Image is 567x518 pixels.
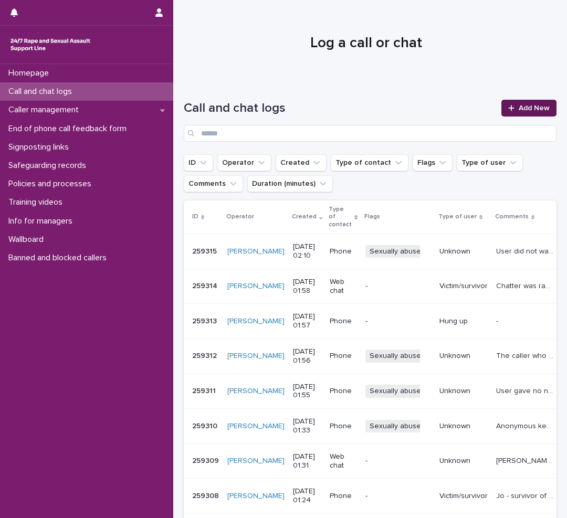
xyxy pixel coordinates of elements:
button: Type of contact [331,154,408,171]
p: Flags [364,211,380,223]
button: Created [276,154,327,171]
p: Comments [495,211,529,223]
p: Jo - survivor of rape and subsequent pregnancies by ex husband, discussed consent and trauma resp... [496,490,555,501]
a: Add New [501,100,556,117]
p: Victim/survivor [439,282,488,291]
p: Safeguarding records [4,161,94,171]
span: Sexually abuse [365,420,425,433]
p: 259315 [192,245,219,256]
span: Sexually abuse [365,350,425,363]
button: Duration (minutes) [247,175,333,192]
p: User did not want to give name, after intro they said they were unsure what to say, heavy breathi... [496,245,555,256]
p: Signposting links [4,142,77,152]
p: [DATE] 02:10 [293,242,321,260]
button: Flags [413,154,453,171]
p: Chatter was raped whilst blacked out on a girls weekend. Chatter struggling with trauma symptoms.... [496,280,555,291]
a: [PERSON_NAME] [227,282,285,291]
p: 259313 [192,315,219,326]
p: Unknown [439,247,488,256]
p: Hung up [439,317,488,326]
p: Info for managers [4,216,81,226]
h1: Call and chat logs [184,101,495,116]
p: End of phone call feedback form [4,124,135,134]
p: Banned and blocked callers [4,253,115,263]
p: - [365,317,431,326]
button: Operator [217,154,271,171]
a: [PERSON_NAME] [227,492,285,501]
p: Homepage [4,68,57,78]
p: Phone [330,317,356,326]
p: Type of user [438,211,477,223]
a: [PERSON_NAME] [227,457,285,466]
span: Sexually abuse [365,385,425,398]
p: - [365,457,431,466]
p: Web chat [330,452,356,470]
p: - [365,492,431,501]
p: 259309 [192,454,221,466]
h1: Log a call or chat [184,35,549,52]
p: - [365,282,431,291]
span: Add New [519,104,550,112]
p: The caller who says 'it's hard' came back, he ended the call himself. [496,350,555,361]
p: [DATE] 01:31 [293,452,321,470]
p: 259310 [192,420,219,431]
p: Anonymous kept saying 'it's hard', heavy breathing and with a lot of pauses. Ended call after tel... [496,420,555,431]
p: Web chat [330,278,356,295]
a: [PERSON_NAME] [227,317,285,326]
a: [PERSON_NAME] [227,352,285,361]
a: [PERSON_NAME] [227,422,285,431]
p: 259312 [192,350,219,361]
p: [DATE] 01:55 [293,383,321,400]
p: 259308 [192,490,221,501]
p: - [496,315,500,326]
img: rhQMoQhaT3yELyF149Cw [8,34,92,55]
p: Operator [226,211,254,223]
input: Search [184,125,556,142]
span: Sexually abuse [365,245,425,258]
p: [DATE] 01:33 [293,417,321,435]
p: [DATE] 01:57 [293,312,321,330]
p: Phone [330,422,356,431]
p: Phone [330,352,356,361]
p: 259311 [192,385,218,396]
p: [DATE] 01:56 [293,347,321,365]
p: Wallboard [4,235,52,245]
p: Beth said they were having a bad flashback and struggling with their emotions. Emotional support ... [496,454,555,466]
p: [DATE] 01:24 [293,487,321,505]
p: Unknown [439,457,488,466]
p: Created [292,211,317,223]
p: Training videos [4,197,71,207]
p: [DATE] 01:58 [293,278,321,295]
p: Unknown [439,387,488,396]
a: [PERSON_NAME] [227,247,285,256]
p: Phone [330,492,356,501]
button: Comments [184,175,243,192]
p: Unknown [439,422,488,431]
p: Unknown [439,352,488,361]
p: Call and chat logs [4,87,80,97]
button: Type of user [457,154,523,171]
p: User gave no name, was reluctant to talk about feelings and only repeatedly mentioned they felt s... [496,385,555,396]
p: ID [192,211,198,223]
p: Type of contact [329,204,352,230]
p: Victim/survivor [439,492,488,501]
p: Phone [330,247,356,256]
p: Phone [330,387,356,396]
a: [PERSON_NAME] [227,387,285,396]
p: Policies and processes [4,179,100,189]
p: 259314 [192,280,219,291]
p: Caller management [4,105,87,115]
button: ID [184,154,213,171]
